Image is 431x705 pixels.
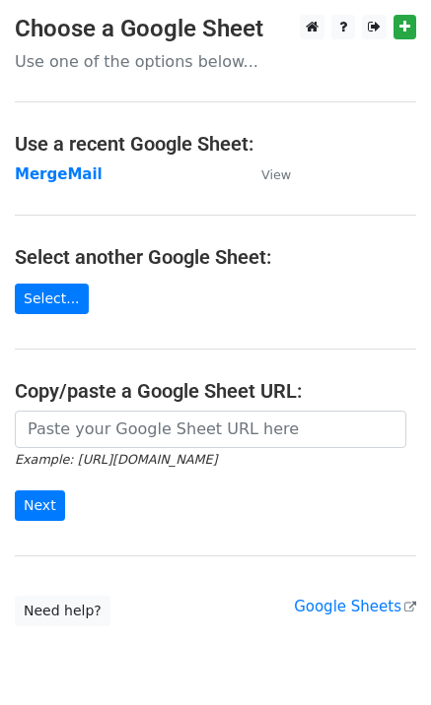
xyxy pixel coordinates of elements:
input: Next [15,490,65,521]
h4: Use a recent Google Sheet: [15,132,416,156]
small: Example: [URL][DOMAIN_NAME] [15,452,217,467]
input: Paste your Google Sheet URL here [15,411,406,448]
p: Use one of the options below... [15,51,416,72]
h4: Copy/paste a Google Sheet URL: [15,379,416,403]
a: Need help? [15,596,110,626]
h3: Choose a Google Sheet [15,15,416,43]
h4: Select another Google Sheet: [15,245,416,269]
a: MergeMail [15,165,103,183]
a: Google Sheets [294,598,416,615]
a: Select... [15,284,89,314]
small: View [261,167,291,182]
a: View [242,165,291,183]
